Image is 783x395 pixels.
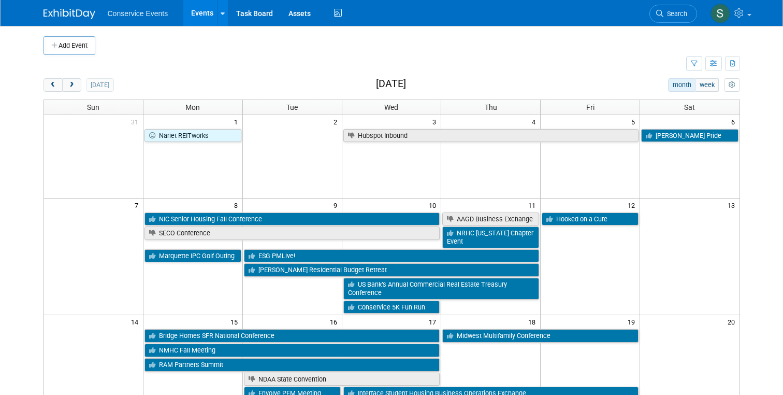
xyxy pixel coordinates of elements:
[332,199,342,211] span: 9
[542,213,639,226] a: Hooked on a Cure
[729,82,735,89] i: Personalize Calendar
[627,199,640,211] span: 12
[233,115,242,128] span: 1
[130,115,143,128] span: 31
[663,10,687,18] span: Search
[711,4,730,23] img: Savannah Doctor
[730,115,740,128] span: 6
[630,115,640,128] span: 5
[44,9,95,19] img: ExhibitDay
[485,103,497,111] span: Thu
[229,315,242,328] span: 15
[428,315,441,328] span: 17
[343,129,639,143] a: Hubspot Inbound
[627,315,640,328] span: 19
[332,115,342,128] span: 2
[724,78,740,92] button: myCustomButton
[286,103,298,111] span: Tue
[144,249,241,263] a: Marquette IPC Golf Outing
[233,199,242,211] span: 8
[130,315,143,328] span: 14
[649,5,697,23] a: Search
[244,249,540,263] a: ESG PMLive!
[185,103,200,111] span: Mon
[586,103,594,111] span: Fri
[442,227,539,248] a: NRHC [US_STATE] Chapter Event
[431,115,441,128] span: 3
[641,129,738,143] a: [PERSON_NAME] Pride
[527,199,540,211] span: 11
[384,103,398,111] span: Wed
[108,9,168,18] span: Conservice Events
[343,301,440,314] a: Conservice 5K Fun Run
[144,358,440,372] a: RAM Partners Summit
[144,213,440,226] a: NIC Senior Housing Fall Conference
[695,78,719,92] button: week
[44,78,63,92] button: prev
[727,315,740,328] span: 20
[144,344,440,357] a: NMHC Fall Meeting
[442,329,639,343] a: Midwest Multifamily Conference
[144,129,241,143] a: Nariet REITworks
[376,78,406,90] h2: [DATE]
[134,199,143,211] span: 7
[244,263,540,277] a: [PERSON_NAME] Residential Budget Retreat
[86,78,113,92] button: [DATE]
[44,36,95,55] button: Add Event
[244,373,440,386] a: NDAA State Convention
[144,329,440,343] a: Bridge Homes SFR National Conference
[684,103,695,111] span: Sat
[442,213,539,226] a: AAGD Business Exchange
[87,103,99,111] span: Sun
[343,278,540,299] a: US Bank’s Annual Commercial Real Estate Treasury Conference
[329,315,342,328] span: 16
[531,115,540,128] span: 4
[727,199,740,211] span: 13
[144,227,440,240] a: SECO Conference
[428,199,441,211] span: 10
[62,78,81,92] button: next
[527,315,540,328] span: 18
[668,78,695,92] button: month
